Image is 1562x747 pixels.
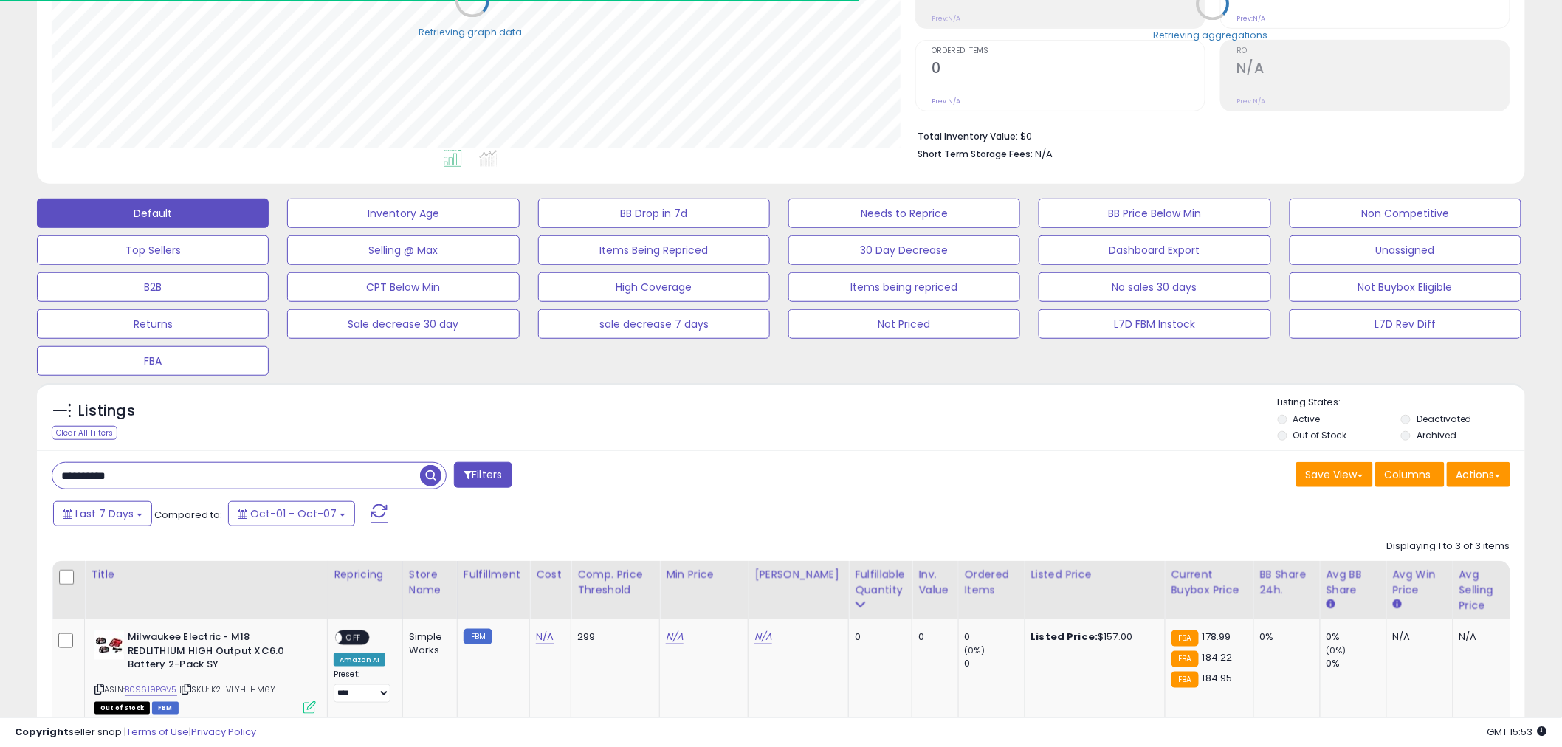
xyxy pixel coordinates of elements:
span: 184.22 [1203,650,1233,664]
span: 2025-10-15 15:53 GMT [1487,725,1547,739]
div: Fulfillable Quantity [855,567,906,598]
a: N/A [754,630,772,644]
button: B2B [37,272,269,302]
a: N/A [666,630,684,644]
small: FBA [1171,630,1199,647]
button: 30 Day Decrease [788,235,1020,265]
b: Milwaukee Electric - M18 REDLITHIUM HIGH Output XC6.0 Battery 2-Pack SY [128,630,307,675]
div: Ordered Items [965,567,1019,598]
button: Not Buybox Eligible [1290,272,1521,302]
button: Sale decrease 30 day [287,309,519,339]
div: 0 [965,630,1025,644]
div: Current Buybox Price [1171,567,1248,598]
button: No sales 30 days [1039,272,1270,302]
strong: Copyright [15,725,69,739]
div: Avg BB Share [1327,567,1380,598]
div: Displaying 1 to 3 of 3 items [1387,540,1510,554]
div: $157.00 [1031,630,1154,644]
a: N/A [536,630,554,644]
div: Inv. value [918,567,952,598]
div: Listed Price [1031,567,1159,582]
span: Last 7 Days [75,506,134,521]
span: Oct-01 - Oct-07 [250,506,337,521]
button: Unassigned [1290,235,1521,265]
span: 184.95 [1203,671,1233,685]
button: Selling @ Max [287,235,519,265]
button: FBA [37,346,269,376]
div: Fulfillment [464,567,523,582]
button: Dashboard Export [1039,235,1270,265]
div: seller snap | | [15,726,256,740]
button: BB Drop in 7d [538,199,770,228]
button: Items being repriced [788,272,1020,302]
button: High Coverage [538,272,770,302]
label: Active [1293,413,1321,425]
div: Avg Win Price [1393,567,1447,598]
div: BB Share 24h. [1260,567,1314,598]
span: All listings that are currently out of stock and unavailable for purchase on Amazon [94,702,150,715]
span: Compared to: [154,508,222,522]
span: Columns [1385,467,1431,482]
div: Clear All Filters [52,426,117,440]
div: [PERSON_NAME] [754,567,842,582]
span: 178.99 [1203,630,1231,644]
small: FBA [1171,651,1199,667]
div: 0 [965,657,1025,670]
button: Needs to Reprice [788,199,1020,228]
div: Simple Works [409,630,446,657]
a: B09619PGV5 [125,684,177,696]
span: FBM [152,702,179,715]
div: Repricing [334,567,396,582]
div: Title [91,567,321,582]
label: Out of Stock [1293,429,1347,441]
div: Min Price [666,567,742,582]
div: Comp. Price Threshold [577,567,653,598]
button: Save View [1296,462,1373,487]
span: | SKU: K2-VLYH-HM6Y [179,684,275,695]
button: Actions [1447,462,1510,487]
small: FBA [1171,672,1199,688]
div: ASIN: [94,630,316,712]
button: Inventory Age [287,199,519,228]
div: Preset: [334,669,391,703]
small: (0%) [1327,644,1347,656]
button: Filters [454,462,512,488]
div: Avg Selling Price [1459,567,1513,613]
div: Retrieving aggregations.. [1154,29,1273,42]
div: 0% [1260,630,1309,644]
p: Listing States: [1278,396,1525,410]
div: 0% [1327,630,1386,644]
button: BB Price Below Min [1039,199,1270,228]
button: Columns [1375,462,1445,487]
button: L7D FBM Instock [1039,309,1270,339]
button: Oct-01 - Oct-07 [228,501,355,526]
img: 41zNc8aBxZL._SL40_.jpg [94,630,124,660]
button: Top Sellers [37,235,269,265]
div: 0 [855,630,901,644]
div: Retrieving graph data.. [419,26,526,39]
button: Non Competitive [1290,199,1521,228]
small: Avg BB Share. [1327,598,1335,611]
span: OFF [342,632,365,644]
button: Last 7 Days [53,501,152,526]
div: 0% [1327,657,1386,670]
button: Default [37,199,269,228]
button: Items Being Repriced [538,235,770,265]
div: Cost [536,567,565,582]
div: N/A [1459,630,1508,644]
b: Listed Price: [1031,630,1098,644]
div: Store Name [409,567,451,598]
button: L7D Rev Diff [1290,309,1521,339]
button: Not Priced [788,309,1020,339]
div: N/A [1393,630,1442,644]
label: Deactivated [1417,413,1472,425]
label: Archived [1417,429,1456,441]
div: 0 [918,630,946,644]
button: Returns [37,309,269,339]
a: Terms of Use [126,725,189,739]
small: FBM [464,629,492,644]
small: Avg Win Price. [1393,598,1402,611]
a: Privacy Policy [191,725,256,739]
small: (0%) [965,644,985,656]
div: Amazon AI [334,653,385,667]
